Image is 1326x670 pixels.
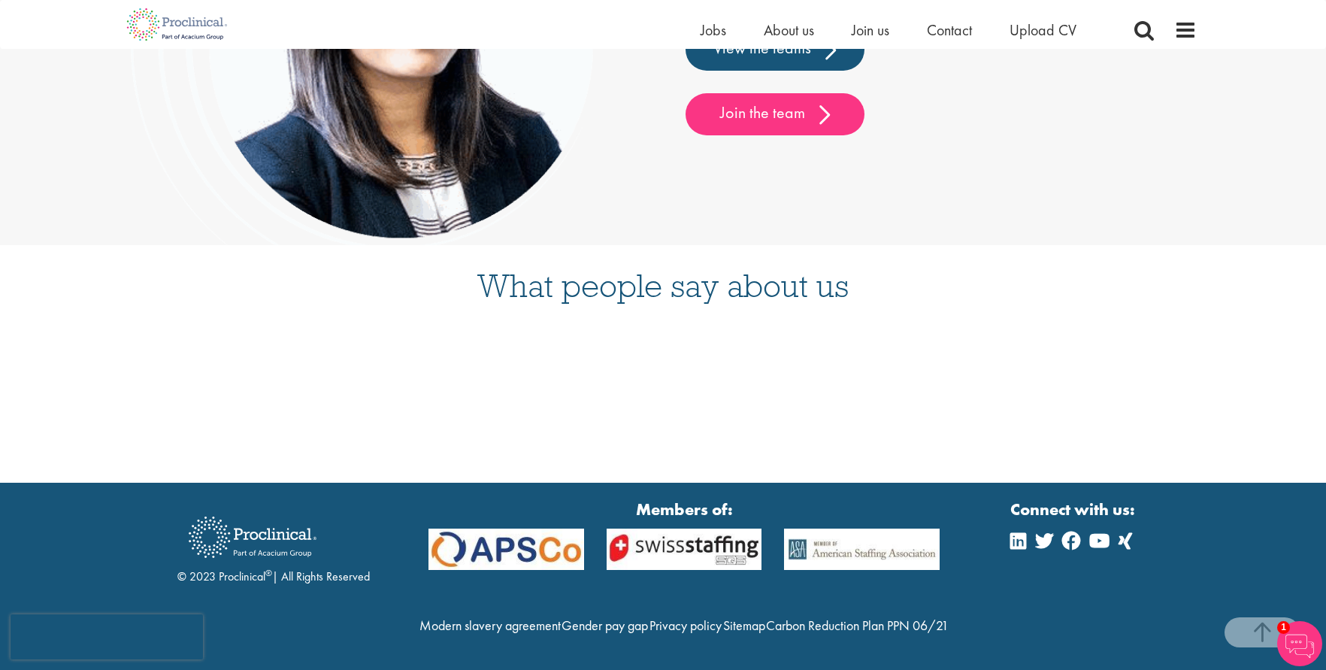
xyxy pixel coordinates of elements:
[766,617,949,634] a: Carbon Reduction Plan PPN 06/21
[1010,498,1138,521] strong: Connect with us:
[764,20,814,40] a: About us
[723,617,765,634] a: Sitemap
[852,20,889,40] a: Join us
[686,29,864,71] a: View the teams
[927,20,972,40] a: Contact
[118,332,1208,438] iframe: Customer reviews powered by Trustpilot
[11,614,203,659] iframe: reCAPTCHA
[1010,20,1076,40] a: Upload CV
[417,529,595,570] img: APSCo
[1277,621,1322,666] img: Chatbot
[686,93,864,135] a: Join the team
[419,617,561,634] a: Modern slavery agreement
[701,20,726,40] a: Jobs
[562,617,648,634] a: Gender pay gap
[773,529,951,570] img: APSCo
[265,567,272,579] sup: ®
[177,505,370,586] div: © 2023 Proclinical | All Rights Reserved
[177,506,328,568] img: Proclinical Recruitment
[1277,621,1290,634] span: 1
[595,529,773,570] img: APSCo
[428,498,940,521] strong: Members of:
[649,617,722,634] a: Privacy policy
